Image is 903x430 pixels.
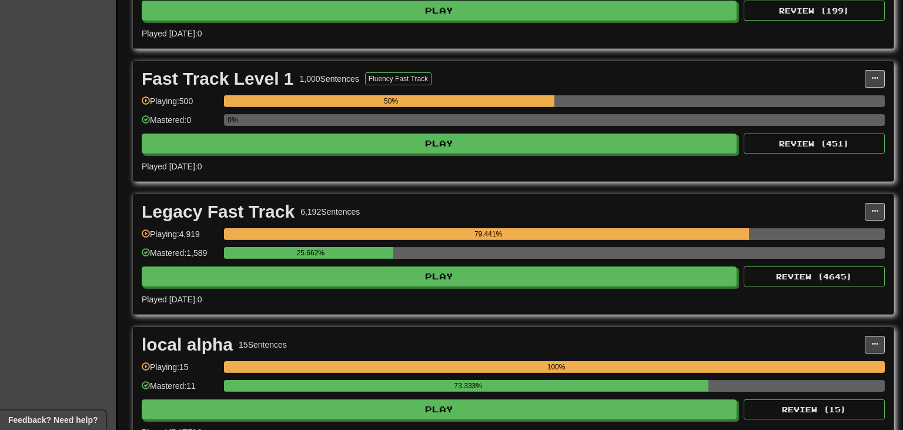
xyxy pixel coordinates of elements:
[142,162,202,171] span: Played [DATE]: 0
[142,203,295,221] div: Legacy Fast Track
[228,247,393,259] div: 25.662%
[142,361,218,381] div: Playing: 15
[142,1,737,21] button: Play
[228,228,749,240] div: 79.441%
[142,295,202,304] span: Played [DATE]: 0
[300,206,360,218] div: 6,192 Sentences
[8,414,98,426] span: Open feedback widget
[142,336,233,354] div: local alpha
[142,380,218,399] div: Mastered: 11
[142,247,218,266] div: Mastered: 1,589
[142,399,737,419] button: Play
[142,70,294,88] div: Fast Track Level 1
[142,134,737,154] button: Play
[142,29,202,38] span: Played [DATE]: 0
[744,399,885,419] button: Review (15)
[365,72,432,85] button: Fluency Fast Track
[228,380,708,392] div: 73.333%
[228,361,885,373] div: 100%
[142,228,218,248] div: Playing: 4,919
[142,266,737,286] button: Play
[142,114,218,134] div: Mastered: 0
[142,95,218,115] div: Playing: 500
[744,1,885,21] button: Review (199)
[744,266,885,286] button: Review (4645)
[228,95,554,107] div: 50%
[239,339,287,351] div: 15 Sentences
[744,134,885,154] button: Review (451)
[300,73,359,85] div: 1,000 Sentences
